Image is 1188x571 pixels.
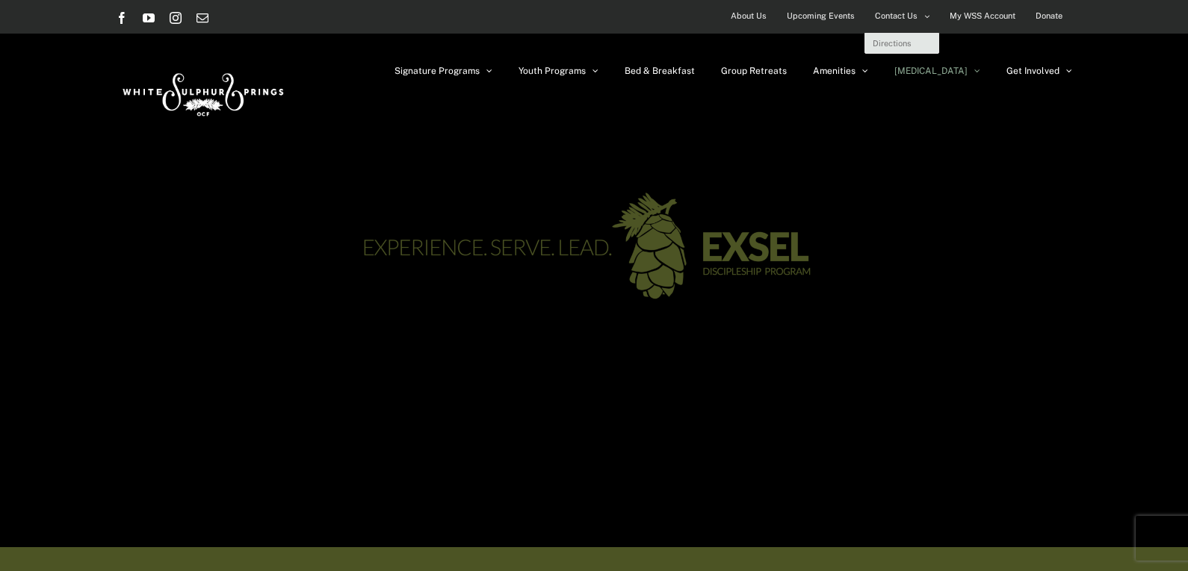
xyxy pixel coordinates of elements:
a: Bed & Breakfast [625,34,695,108]
span: Youth Programs [519,66,586,75]
img: White Sulphur Springs Logo [116,57,288,127]
img: exsel-green-logo-03 [332,172,856,322]
a: Signature Programs [395,34,492,108]
span: Directions [873,39,912,48]
span: Donate [1036,5,1062,27]
a: [MEDICAL_DATA] [894,34,980,108]
a: Youth Programs [519,34,598,108]
span: Upcoming Events [787,5,855,27]
span: Signature Programs [395,66,480,75]
span: [MEDICAL_DATA] [894,66,968,75]
a: Get Involved [1006,34,1072,108]
span: Amenities [813,66,856,75]
span: About Us [731,5,767,27]
span: My WSS Account [950,5,1015,27]
nav: Main Menu [395,34,1072,108]
span: Get Involved [1006,66,1059,75]
span: Group Retreats [721,66,787,75]
span: Contact Us [875,5,918,27]
a: Group Retreats [721,34,787,108]
span: Bed & Breakfast [625,66,695,75]
a: Directions [865,34,938,53]
a: Amenities [813,34,868,108]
